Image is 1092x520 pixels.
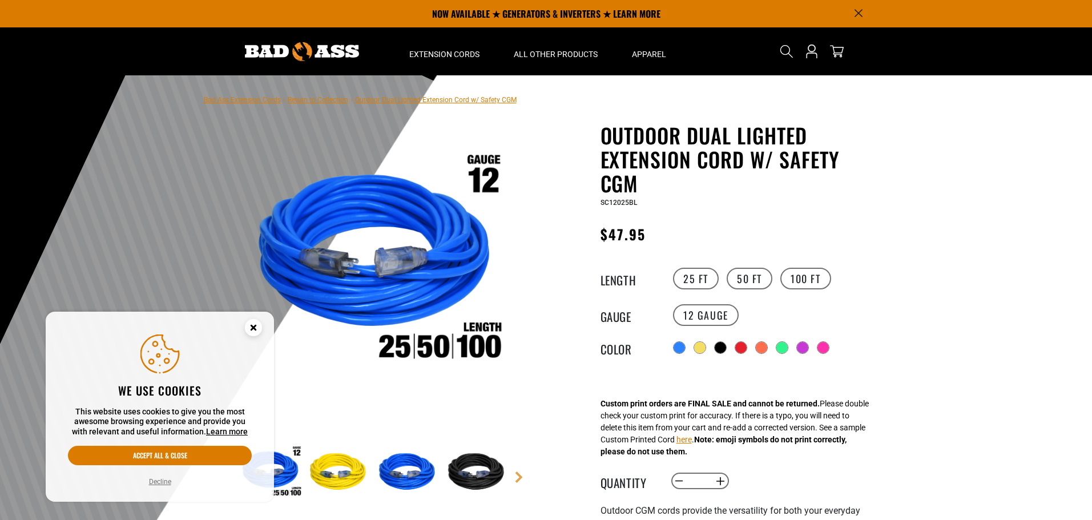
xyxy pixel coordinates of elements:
p: This website uses cookies to give you the most awesome browsing experience and provide you with r... [68,407,252,437]
img: Yellow [307,440,373,506]
legend: Color [601,340,658,355]
summary: Extension Cords [392,27,497,75]
a: Learn more [206,427,248,436]
a: Next [513,471,525,483]
nav: breadcrumbs [204,92,517,106]
span: › [350,96,353,104]
button: Decline [146,476,175,487]
div: Please double check your custom print for accuracy. If there is a typo, you will need to delete t... [601,398,869,458]
button: Accept all & close [68,446,252,465]
span: Extension Cords [409,49,479,59]
strong: Custom print orders are FINAL SALE and cannot be returned. [601,399,820,408]
legend: Length [601,271,658,286]
h1: Outdoor Dual Lighted Extension Cord w/ Safety CGM [601,123,880,195]
label: 25 FT [673,268,719,289]
img: Bad Ass Extension Cords [245,42,359,61]
summary: Apparel [615,27,683,75]
h2: We use cookies [68,383,252,398]
strong: Note: emoji symbols do not print correctly, please do not use them. [601,435,847,456]
label: 12 Gauge [673,304,739,326]
span: Apparel [632,49,666,59]
summary: Search [777,42,796,61]
span: SC12025BL [601,199,637,207]
a: Return to Collection [288,96,348,104]
aside: Cookie Consent [46,312,274,502]
img: Black [445,440,511,506]
span: › [283,96,285,104]
label: 100 FT [780,268,831,289]
summary: All Other Products [497,27,615,75]
legend: Gauge [601,308,658,323]
a: Bad Ass Extension Cords [204,96,281,104]
span: Outdoor Dual Lighted Extension Cord w/ Safety CGM [355,96,517,104]
button: here [676,434,692,446]
span: $47.95 [601,224,646,244]
label: Quantity [601,474,658,489]
img: Blue [376,440,442,506]
span: All Other Products [514,49,598,59]
label: 50 FT [727,268,772,289]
